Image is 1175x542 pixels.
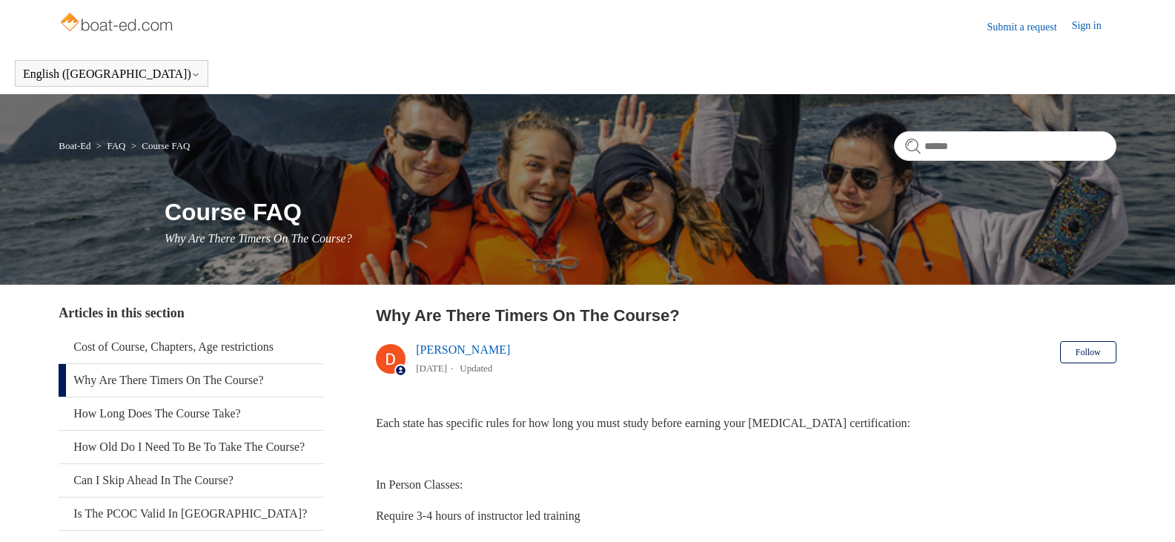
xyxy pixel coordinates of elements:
a: FAQ [107,140,125,151]
h1: Course FAQ [165,194,1116,230]
img: Boat-Ed Help Center home page [59,9,176,39]
a: Cost of Course, Chapters, Age restrictions [59,331,323,363]
a: Is The PCOC Valid In [GEOGRAPHIC_DATA]? [59,498,323,530]
h2: Why Are There Timers On The Course? [376,303,1116,328]
a: How Long Does The Course Take? [59,397,323,430]
time: 04/08/2025, 12:58 [416,363,447,374]
a: Can I Skip Ahead In The Course? [59,464,323,497]
input: Search [894,131,1116,161]
li: Boat-Ed [59,140,93,151]
a: Sign in [1072,18,1116,36]
span: Require 3-4 hours of instructor led training [376,509,580,522]
span: Each state has specific rules for how long you must study before earning your [MEDICAL_DATA] cert... [376,417,910,429]
li: Course FAQ [128,140,191,151]
a: Boat-Ed [59,140,90,151]
li: FAQ [93,140,128,151]
span: Articles in this section [59,305,184,320]
a: Submit a request [987,19,1072,35]
a: Course FAQ [142,140,190,151]
span: Why Are There Timers On The Course? [165,232,352,245]
button: English ([GEOGRAPHIC_DATA]) [23,67,200,81]
a: Why Are There Timers On The Course? [59,364,323,397]
a: How Old Do I Need To Be To Take The Course? [59,431,323,463]
span: In Person Classes: [376,478,463,491]
li: Updated [460,363,492,374]
button: Follow Article [1060,341,1116,363]
a: [PERSON_NAME] [416,343,510,356]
